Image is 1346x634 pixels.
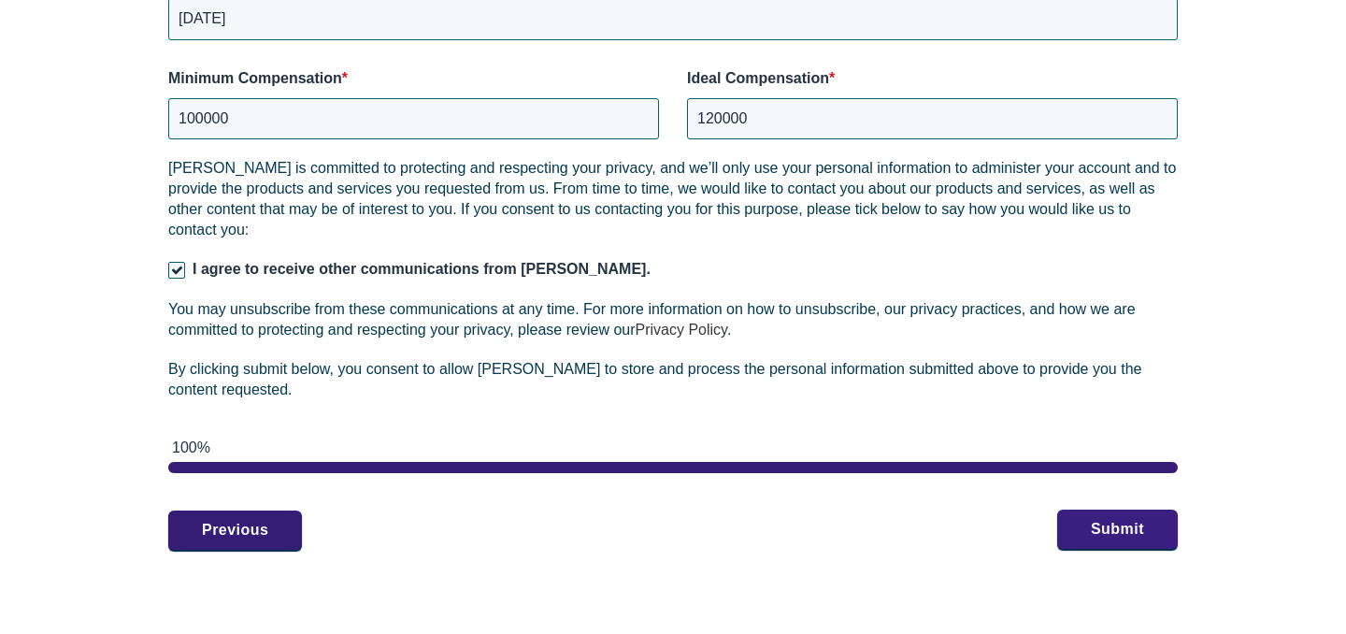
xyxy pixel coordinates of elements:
[193,261,651,277] span: I agree to receive other communications from [PERSON_NAME].
[168,299,1178,340] p: You may unsubscribe from these communications at any time. For more information on how to unsubsc...
[168,462,1178,473] div: page 2 of 2
[168,359,1178,400] p: By clicking submit below, you consent to allow [PERSON_NAME] to store and process the personal in...
[168,158,1178,240] p: [PERSON_NAME] is committed to protecting and respecting your privacy, and we’ll only use your per...
[172,438,1178,458] div: 100%
[1057,510,1178,549] button: Submit
[168,511,302,550] button: Previous
[636,322,727,338] a: Privacy Policy
[687,70,829,86] span: Ideal Compensation
[168,70,342,86] span: Minimum Compensation
[168,262,185,279] input: I agree to receive other communications from [PERSON_NAME].
[687,98,1178,139] input: Monthly in USD
[168,98,659,139] input: Monthly in USD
